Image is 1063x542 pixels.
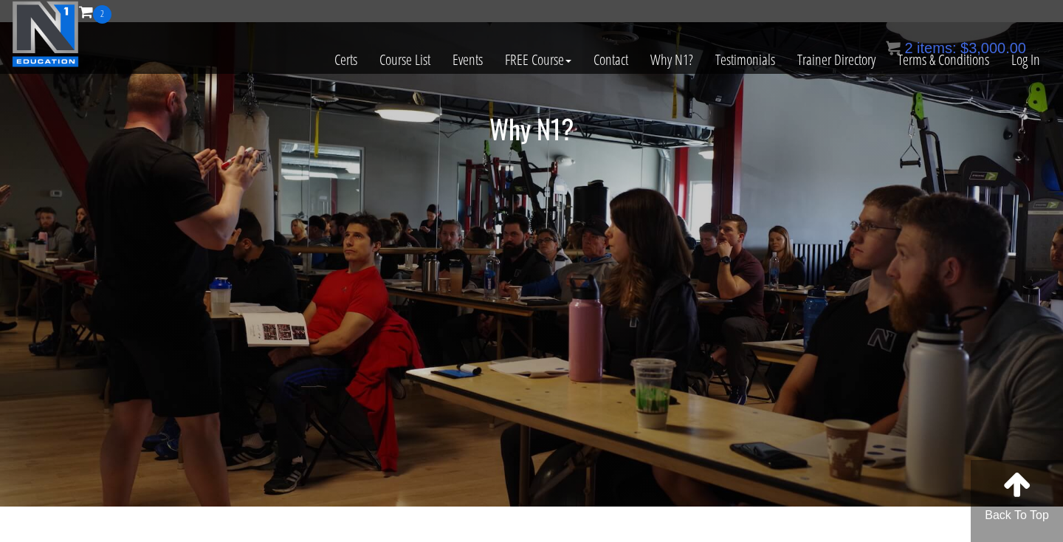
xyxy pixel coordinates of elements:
a: Contact [582,24,639,96]
a: Certs [323,24,368,96]
a: FREE Course [494,24,582,96]
img: icon11.png [886,41,901,55]
span: $ [960,40,969,56]
span: items: [917,40,956,56]
a: Events [441,24,494,96]
span: 2 [93,5,111,24]
bdi: 3,000.00 [960,40,1026,56]
a: Course List [368,24,441,96]
a: 2 [79,1,111,21]
img: n1-education [12,1,79,67]
a: Trainer Directory [786,24,887,96]
a: Terms & Conditions [887,24,1000,96]
a: Testimonials [704,24,786,96]
a: 2 items: $3,000.00 [886,40,1026,56]
a: Why N1? [639,24,704,96]
a: Log In [1000,24,1051,96]
span: 2 [904,40,912,56]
